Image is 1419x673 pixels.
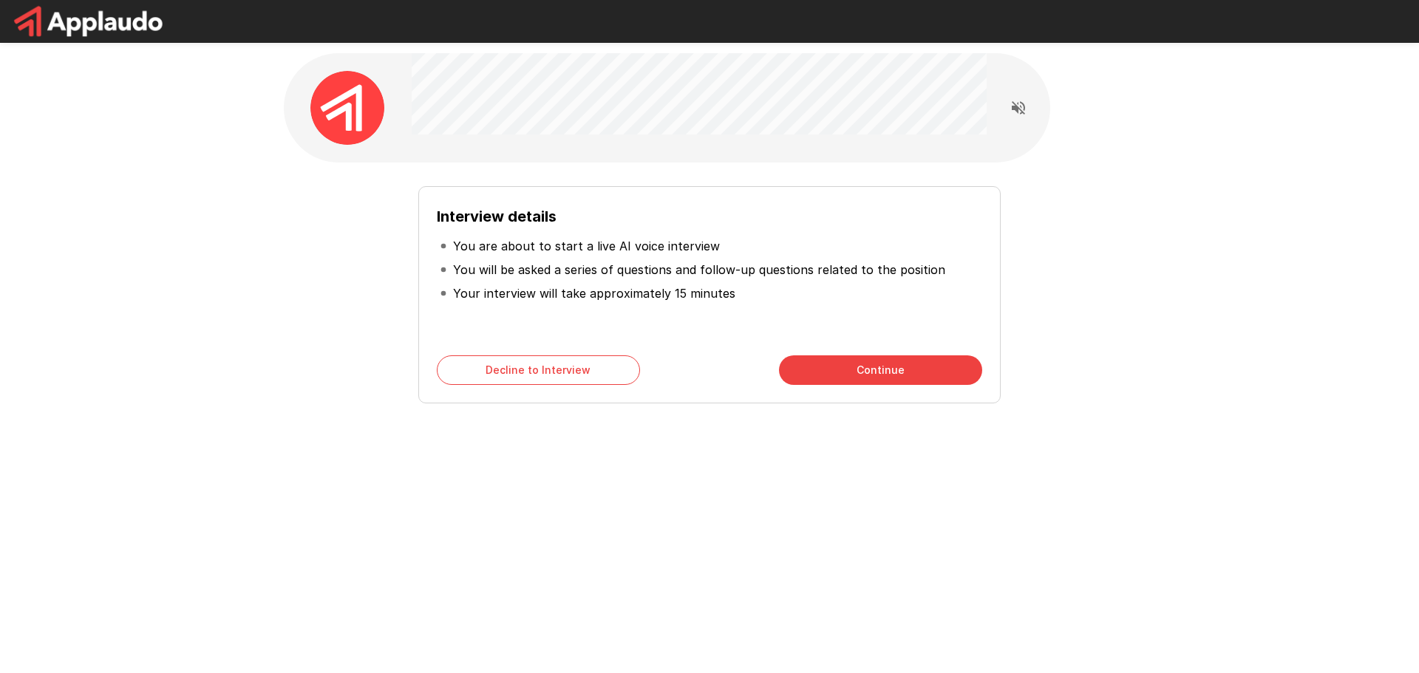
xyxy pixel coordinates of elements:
[310,71,384,145] img: applaudo_avatar.png
[437,355,640,385] button: Decline to Interview
[779,355,982,385] button: Continue
[453,284,735,302] p: Your interview will take approximately 15 minutes
[437,208,557,225] b: Interview details
[453,261,945,279] p: You will be asked a series of questions and follow-up questions related to the position
[1004,93,1033,123] button: Read questions aloud
[453,237,720,255] p: You are about to start a live AI voice interview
